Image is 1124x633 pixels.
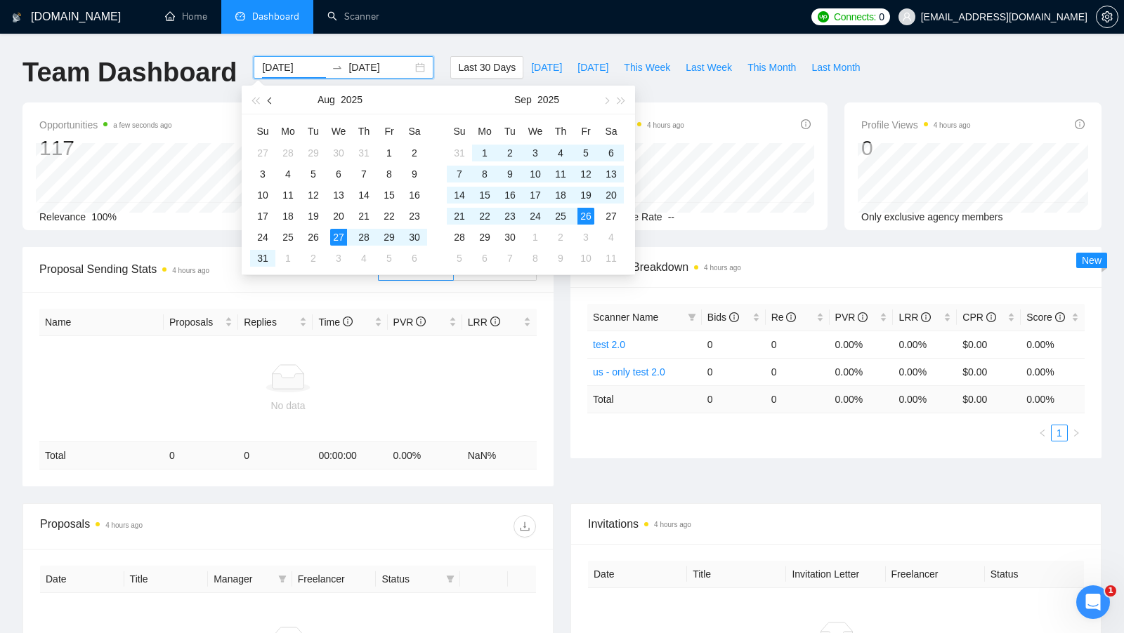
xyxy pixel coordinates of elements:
td: $ 0.00 [957,385,1021,413]
td: 0 [702,358,766,385]
time: a few seconds ago [113,121,171,129]
td: 2025-08-13 [326,185,351,206]
span: filter [685,307,699,328]
div: 9 [552,250,569,267]
div: 22 [381,208,398,225]
td: 2025-09-04 [548,142,573,164]
div: 28 [280,145,296,161]
td: 2025-08-22 [377,206,402,227]
span: swap-right [332,62,343,73]
button: left [1034,425,1051,441]
div: 29 [305,145,322,161]
div: 27 [254,145,271,161]
td: 2025-09-07 [447,164,472,185]
td: 2025-09-19 [573,185,599,206]
td: 2025-07-30 [326,142,351,164]
div: 14 [451,187,468,204]
div: 1 [476,145,493,161]
div: 16 [502,187,518,204]
span: Acceptance Rate [587,211,662,222]
td: 2025-07-31 [351,142,377,164]
div: 15 [476,187,493,204]
div: 8 [527,250,544,267]
td: 2025-10-02 [548,227,573,248]
a: setting [1096,11,1118,22]
span: New [1082,255,1102,266]
td: 0 [702,331,766,358]
th: Mo [275,120,301,142]
div: 2 [502,145,518,161]
th: Replies [238,309,313,336]
td: 2025-08-05 [301,164,326,185]
td: 2025-09-28 [447,227,472,248]
div: 27 [603,208,620,225]
a: us - only test 2.0 [593,366,665,378]
span: This Week [624,60,670,75]
button: This Week [616,56,678,79]
td: 0.00% [830,331,894,358]
th: We [326,120,351,142]
td: 2025-08-23 [402,206,427,227]
td: 0.00% [830,358,894,385]
div: 23 [406,208,423,225]
td: 2025-10-11 [599,248,624,269]
td: 2025-09-02 [497,142,523,164]
div: 2 [552,229,569,246]
img: upwork-logo.png [818,11,829,22]
div: 12 [305,187,322,204]
span: info-circle [1075,119,1085,129]
div: 23 [502,208,518,225]
img: logo [12,6,22,29]
td: 2025-10-10 [573,248,599,269]
button: This Month [740,56,804,79]
div: 5 [381,250,398,267]
div: 4 [603,229,620,246]
td: 2025-08-16 [402,185,427,206]
div: 25 [280,229,296,246]
td: 2025-10-03 [573,227,599,248]
td: 2025-09-04 [351,248,377,269]
th: Mo [472,120,497,142]
div: 21 [451,208,468,225]
td: 2025-09-15 [472,185,497,206]
button: download [514,515,536,538]
span: LRR [898,312,931,323]
td: 2025-09-08 [472,164,497,185]
div: 24 [527,208,544,225]
td: 2025-08-11 [275,185,301,206]
div: 3 [330,250,347,267]
div: 17 [527,187,544,204]
span: right [1072,429,1080,437]
a: 1 [1052,425,1067,441]
span: Scanner Name [593,312,658,323]
div: 7 [451,166,468,182]
div: 28 [451,229,468,246]
div: 15 [381,187,398,204]
span: left [1038,429,1047,437]
td: 2025-09-09 [497,164,523,185]
button: Last Month [804,56,868,79]
td: 2025-08-15 [377,185,402,206]
span: PVR [835,312,868,323]
span: CPR [962,312,995,323]
iframe: Intercom live chat [1076,585,1110,619]
span: Profile Views [861,116,971,133]
div: 0 [587,135,684,161]
td: 2025-10-05 [447,248,472,269]
div: 31 [254,250,271,267]
a: test 2.0 [593,339,625,350]
div: 31 [355,145,372,161]
li: 1 [1051,425,1068,441]
th: Sa [402,120,427,142]
div: 29 [476,229,493,246]
span: LRR [468,316,500,328]
td: 0.00 % [893,385,957,413]
time: 4 hours ago [647,121,684,129]
td: 2025-09-22 [472,206,497,227]
td: 2025-09-21 [447,206,472,227]
th: Th [351,120,377,142]
div: 18 [280,208,296,225]
td: 2025-10-06 [472,248,497,269]
div: 5 [305,166,322,182]
div: 31 [451,145,468,161]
